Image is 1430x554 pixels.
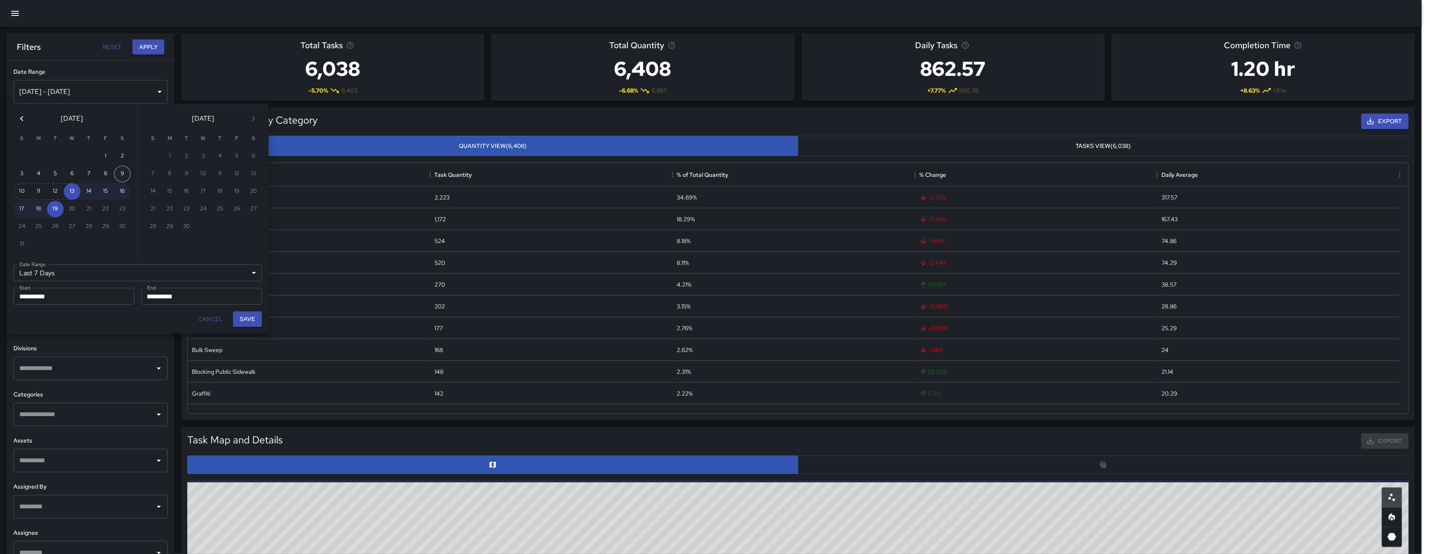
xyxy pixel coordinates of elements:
span: Tuesday [48,130,63,147]
button: 15 [97,183,114,200]
span: Saturday [246,130,261,147]
button: 12 [47,183,64,200]
label: End [147,284,156,291]
button: 17 [13,201,30,217]
button: 3 [13,166,30,182]
span: [DATE] [61,113,83,124]
label: Date Range [19,261,46,268]
button: 2 [114,148,131,165]
div: Last 7 Days [13,264,262,281]
span: Sunday [145,130,160,147]
button: 11 [30,183,47,200]
button: 18 [30,201,47,217]
span: Thursday [212,130,228,147]
span: Thursday [81,130,96,147]
button: 10 [13,183,30,200]
span: [DATE] [192,113,215,124]
button: 8 [97,166,114,182]
span: Sunday [14,130,29,147]
button: 9 [114,166,131,182]
span: Saturday [115,130,130,147]
button: 6 [64,166,80,182]
label: Start [19,284,31,291]
button: 19 [47,201,64,217]
button: 1 [97,148,114,165]
span: Friday [98,130,113,147]
button: Cancel [195,311,226,327]
span: Wednesday [196,130,211,147]
span: Wednesday [65,130,80,147]
button: Previous month [13,110,30,127]
button: 14 [80,183,97,200]
button: 4 [30,166,47,182]
button: 7 [80,166,97,182]
button: 13 [64,183,80,200]
button: 5 [47,166,64,182]
span: Monday [31,130,46,147]
button: Save [233,311,262,327]
span: Monday [162,130,177,147]
span: Tuesday [179,130,194,147]
span: Friday [229,130,244,147]
button: 16 [114,183,131,200]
